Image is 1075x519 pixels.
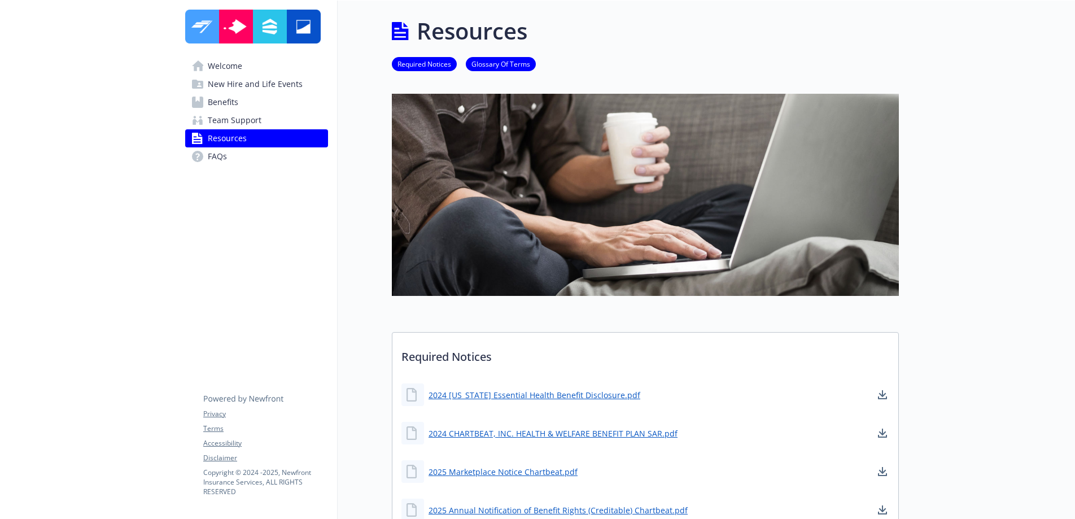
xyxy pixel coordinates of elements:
a: Required Notices [392,58,457,69]
a: Privacy [203,409,327,419]
h1: Resources [417,14,527,48]
span: New Hire and Life Events [208,75,303,93]
a: New Hire and Life Events [185,75,328,93]
a: 2025 Marketplace Notice Chartbeat.pdf [429,466,578,478]
a: Disclaimer [203,453,327,463]
a: download document [876,388,889,402]
a: download document [876,503,889,517]
span: Resources [208,129,247,147]
a: Team Support [185,111,328,129]
a: download document [876,465,889,478]
a: Terms [203,424,327,434]
a: Accessibility [203,438,327,448]
a: 2025 Annual Notification of Benefit Rights (Creditable) Chartbeat.pdf [429,504,688,516]
span: Benefits [208,93,238,111]
a: Resources [185,129,328,147]
a: FAQs [185,147,328,165]
a: Glossary Of Terms [466,58,536,69]
p: Required Notices [392,333,898,374]
a: 2024 [US_STATE] Essential Health Benefit Disclosure.pdf [429,389,640,401]
p: Copyright © 2024 - 2025 , Newfront Insurance Services, ALL RIGHTS RESERVED [203,468,327,496]
a: Benefits [185,93,328,111]
span: FAQs [208,147,227,165]
span: Welcome [208,57,242,75]
span: Team Support [208,111,261,129]
img: resources page banner [392,94,899,296]
a: 2024 CHARTBEAT, INC. HEALTH & WELFARE BENEFIT PLAN SAR.pdf [429,428,678,439]
a: Welcome [185,57,328,75]
a: download document [876,426,889,440]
